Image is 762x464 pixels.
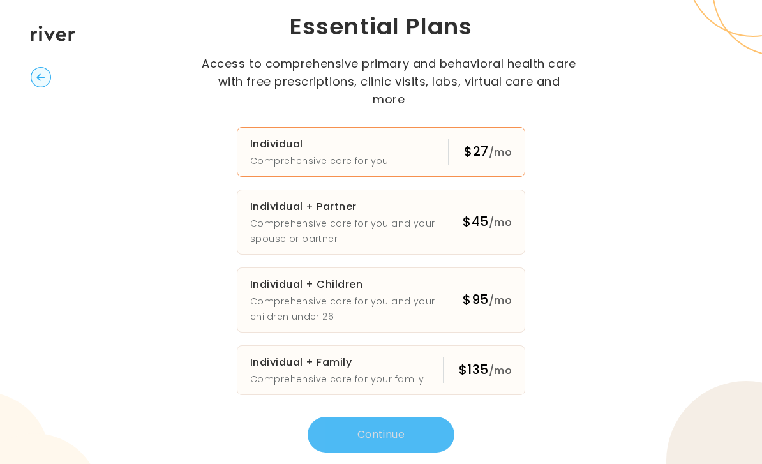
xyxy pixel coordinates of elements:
[489,363,512,378] span: /mo
[201,55,578,109] p: Access to comprehensive primary and behavioral health care with free prescriptions, clinic visits...
[250,216,447,246] p: Comprehensive care for you and your spouse or partner
[489,145,512,160] span: /mo
[237,267,525,333] button: Individual + ChildrenComprehensive care for you and your children under 26$95/mo
[237,345,525,395] button: Individual + FamilyComprehensive care for your family$135/mo
[250,153,389,168] p: Comprehensive care for you
[201,11,562,42] h1: Essential Plans
[237,190,525,255] button: Individual + PartnerComprehensive care for you and your spouse or partner$45/mo
[250,135,389,153] h3: Individual
[237,127,525,177] button: IndividualComprehensive care for you$27/mo
[250,198,447,216] h3: Individual + Partner
[250,354,424,371] h3: Individual + Family
[250,294,447,324] p: Comprehensive care for you and your children under 26
[308,417,454,453] button: Continue
[250,276,447,294] h3: Individual + Children
[250,371,424,387] p: Comprehensive care for your family
[464,142,512,161] div: $27
[463,290,512,310] div: $95
[489,293,512,308] span: /mo
[463,213,512,232] div: $45
[489,215,512,230] span: /mo
[459,361,512,380] div: $135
